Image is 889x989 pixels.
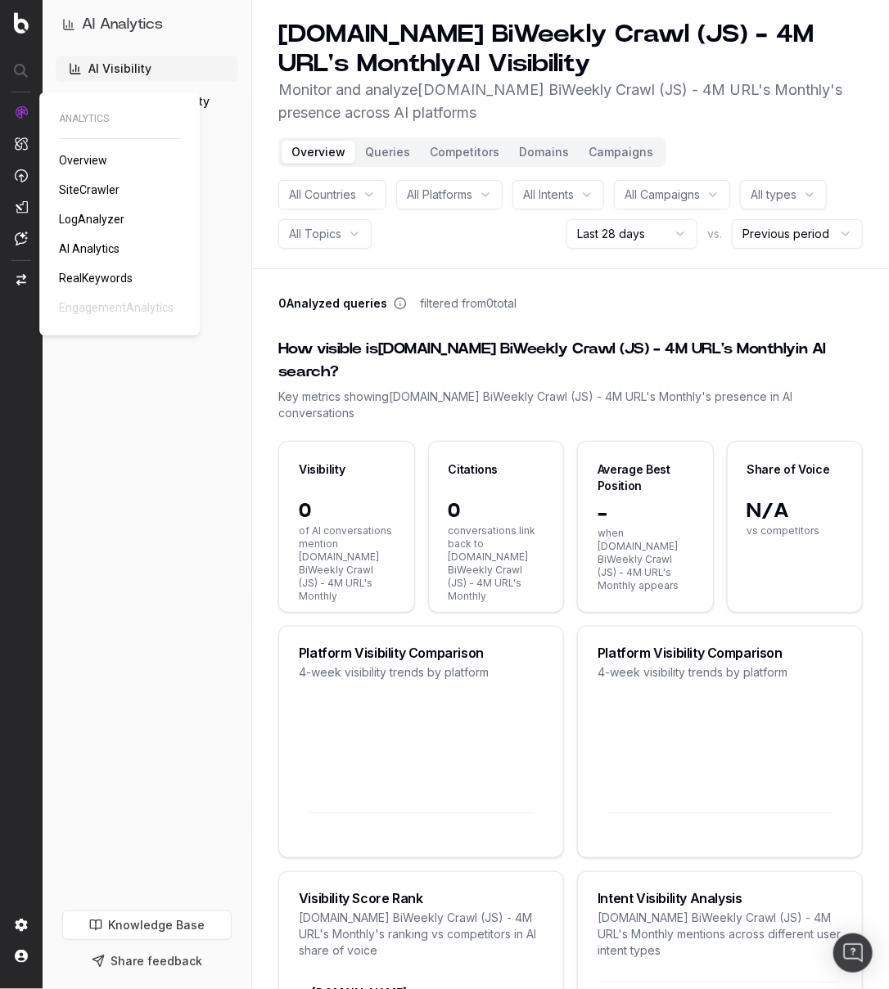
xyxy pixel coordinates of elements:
button: Competitors [420,141,509,164]
a: AI Live-Crawl Activity [56,88,238,115]
div: Open Intercom Messenger [833,933,873,973]
button: Overview [282,141,355,164]
a: AI Visibility [56,56,238,82]
img: My account [15,950,28,963]
span: 0 Analyzed queries [278,295,387,312]
span: Overview [59,154,107,167]
span: All Intents [523,187,574,203]
span: LogAnalyzer [59,213,124,226]
img: Switch project [16,274,26,285]
span: All Campaigns [625,187,700,203]
span: of AI conversations mention [DOMAIN_NAME] BiWeekly Crawl (JS) - 4M URL's Monthly [299,524,395,603]
span: 0 [449,498,544,524]
div: Visibility [299,461,345,478]
span: - [598,501,693,527]
a: SiteCrawler [59,182,126,198]
div: Platform Visibility Comparison [598,646,842,659]
a: RealKeywords [59,270,139,286]
img: Intelligence [15,137,28,151]
div: Intent Visibility Analysis [598,892,842,905]
button: Campaigns [579,141,663,164]
a: AI Analytics [59,241,126,257]
span: filtered from 0 total [420,295,517,312]
button: Queries [355,141,420,164]
span: vs competitors [747,524,843,537]
button: Domains [509,141,579,164]
span: N/A [747,498,843,524]
div: Key metrics showing [DOMAIN_NAME] BiWeekly Crawl (JS) - 4M URL's Monthly 's presence in AI conver... [278,389,863,421]
p: Monitor and analyze [DOMAIN_NAME] BiWeekly Crawl (JS) - 4M URL's Monthly 's presence across AI pl... [278,79,863,124]
div: Platform Visibility Comparison [299,646,544,659]
img: Setting [15,919,28,932]
div: 4-week visibility trends by platform [299,664,544,681]
img: Studio [15,200,28,214]
img: Analytics [15,106,28,119]
span: All Countries [289,187,356,203]
div: [DOMAIN_NAME] BiWeekly Crawl (JS) - 4M URL's Monthly mentions across different user intent types [598,910,842,959]
img: Botify logo [14,12,29,34]
span: All Platforms [407,187,472,203]
button: Share feedback [62,946,232,976]
span: SiteCrawler [59,183,120,196]
a: Overview [59,152,114,169]
div: Visibility Score Rank [299,892,544,905]
div: How visible is [DOMAIN_NAME] BiWeekly Crawl (JS) - 4M URL's Monthly in AI search? [278,338,863,384]
div: Share of Voice [747,461,830,478]
span: vs. [707,226,722,242]
span: conversations link back to [DOMAIN_NAME] BiWeekly Crawl (JS) - 4M URL's Monthly [449,524,544,603]
div: Citations [449,461,499,478]
img: Assist [15,232,28,245]
button: AI Analytics [62,13,232,36]
div: Average Best Position [598,461,693,494]
span: All Topics [289,226,341,242]
span: AI Analytics [59,242,120,255]
span: RealKeywords [59,272,133,285]
span: when [DOMAIN_NAME] BiWeekly Crawl (JS) - 4M URL's Monthly appears [598,527,693,592]
a: LogAnalyzer [59,211,131,227]
h1: [DOMAIN_NAME] BiWeekly Crawl (JS) - 4M URL's Monthly AI Visibility [278,20,863,79]
img: Activation [15,169,28,182]
h1: AI Analytics [82,13,163,36]
span: ANALYTICS [59,112,180,125]
a: Knowledge Base [62,910,232,940]
div: [DOMAIN_NAME] BiWeekly Crawl (JS) - 4M URL's Monthly 's ranking vs competitors in AI share of voice [299,910,544,959]
span: 0 [299,498,395,524]
div: 4-week visibility trends by platform [598,664,842,681]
